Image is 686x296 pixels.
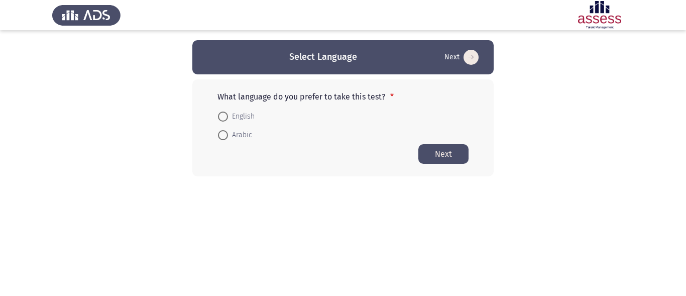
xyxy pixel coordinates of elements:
[418,144,469,164] button: Start assessment
[52,1,121,29] img: Assess Talent Management logo
[228,111,255,123] span: English
[565,1,634,29] img: Assessment logo of OCM R1 ASSESS
[441,49,482,65] button: Start assessment
[228,129,252,141] span: Arabic
[217,92,469,102] p: What language do you prefer to take this test?
[289,51,357,63] h3: Select Language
